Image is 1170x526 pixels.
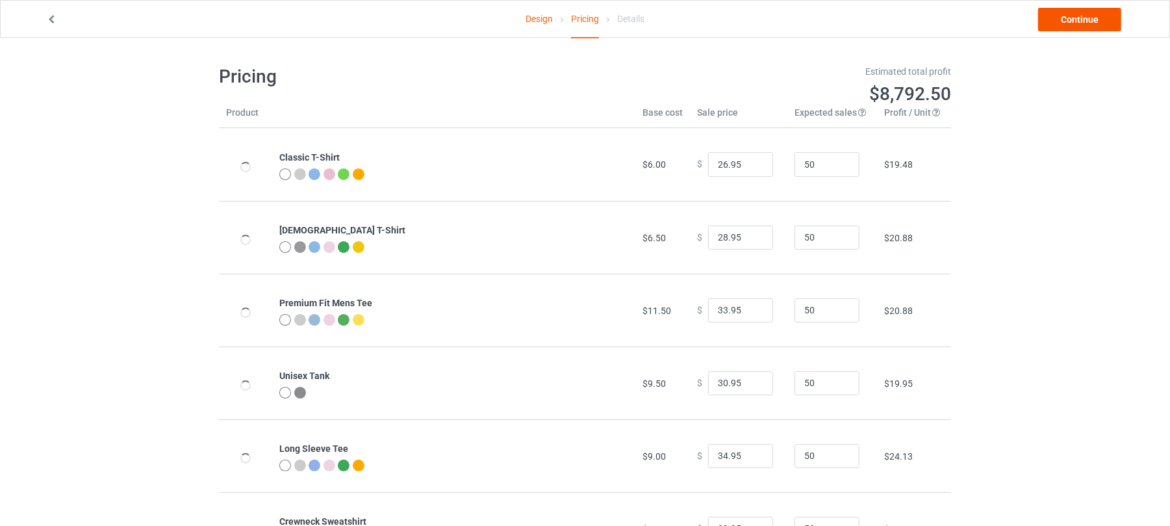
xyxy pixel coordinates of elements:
span: $ [697,378,702,388]
span: $8,792.50 [869,83,951,105]
span: $24.13 [884,451,913,462]
a: Design [526,1,553,37]
span: $ [697,305,702,315]
th: Base cost [635,106,690,128]
span: $19.95 [884,378,913,389]
b: Unisex Tank [279,371,329,381]
span: $9.50 [642,378,666,389]
span: $6.50 [642,233,666,243]
div: Details [617,1,644,37]
span: $11.50 [642,306,671,316]
span: $ [697,159,702,170]
span: $ [697,451,702,461]
a: Continue [1038,8,1121,31]
b: Long Sleeve Tee [279,443,348,454]
span: $19.48 [884,159,913,170]
img: heather_texture.png [294,387,306,399]
span: $20.88 [884,233,913,243]
span: $9.00 [642,451,666,462]
span: $20.88 [884,306,913,316]
span: $6.00 [642,159,666,170]
b: [DEMOGRAPHIC_DATA] T-Shirt [279,225,405,235]
b: Premium Fit Mens Tee [279,298,372,308]
div: Estimated total profit [594,65,952,78]
th: Sale price [690,106,787,128]
th: Profit / Unit [877,106,951,128]
h1: Pricing [219,65,576,88]
span: $ [697,232,702,243]
th: Product [219,106,272,128]
div: Pricing [571,1,599,38]
b: Classic T-Shirt [279,152,340,163]
th: Expected sales [787,106,877,128]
